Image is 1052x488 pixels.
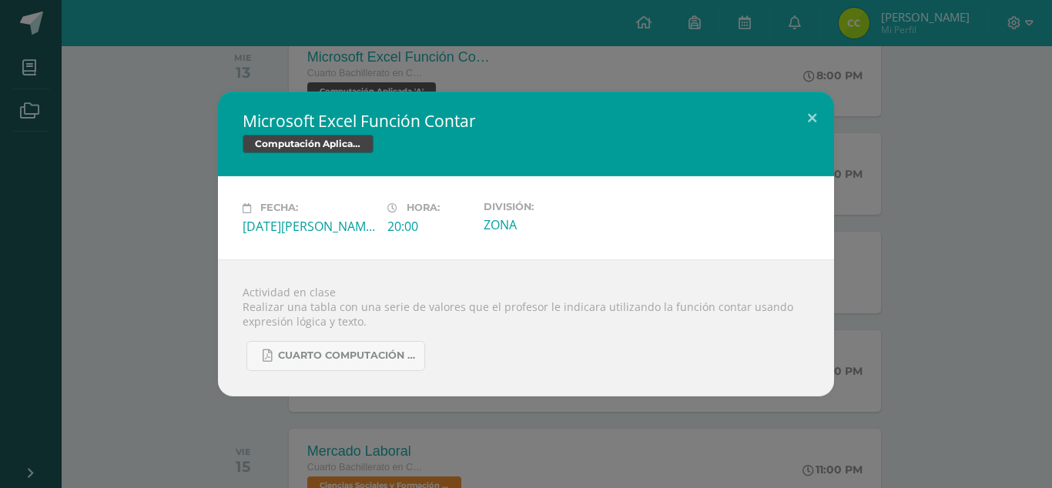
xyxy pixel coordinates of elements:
[790,92,834,144] button: Close (Esc)
[260,202,298,214] span: Fecha:
[278,349,417,362] span: CUARTO COMPUTACIÓN 4TA UNIDAD.pdf
[243,218,375,235] div: [DATE][PERSON_NAME]
[243,135,374,153] span: Computación Aplicada
[246,341,425,371] a: CUARTO COMPUTACIÓN 4TA UNIDAD.pdf
[387,218,471,235] div: 20:00
[243,110,809,132] h2: Microsoft Excel Función Contar
[407,202,440,214] span: Hora:
[218,259,834,396] div: Actividad en clase Realizar una tabla con una serie de valores que el profesor le indicara utiliz...
[484,201,616,212] label: División:
[484,216,616,233] div: ZONA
